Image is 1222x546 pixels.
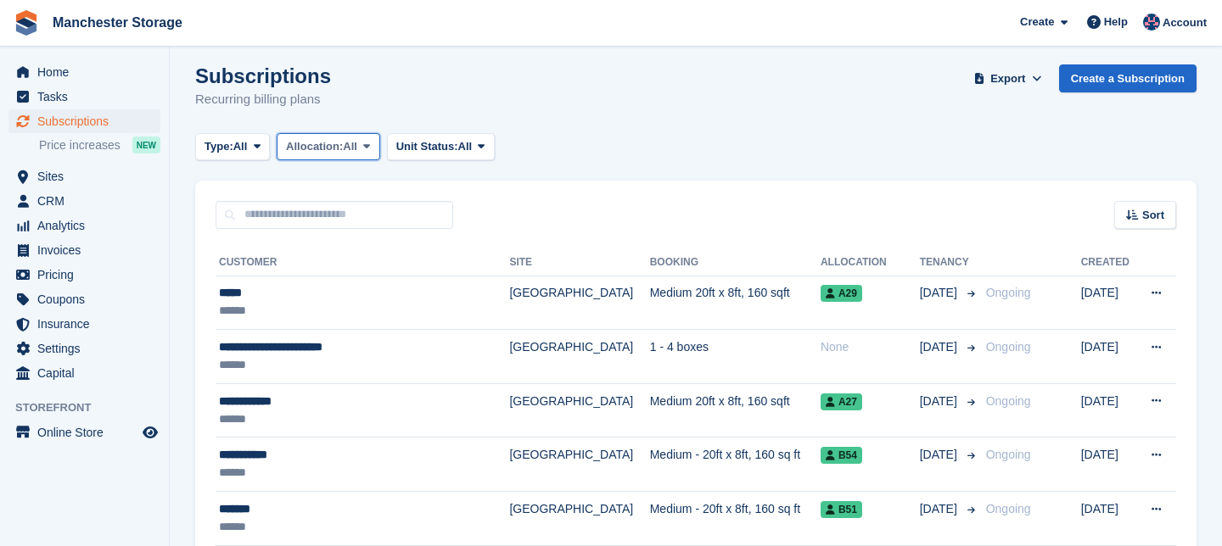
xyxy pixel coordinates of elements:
span: Price increases [39,137,121,153]
th: Site [509,249,649,276]
td: [DATE] [1081,492,1136,546]
a: menu [8,421,160,444]
th: Allocation [821,249,920,276]
a: Manchester Storage [46,8,189,36]
th: Booking [650,249,821,276]
a: Create a Subscription [1059,64,1197,92]
a: menu [8,214,160,237]
a: Price increases NEW [39,136,160,154]
span: Export [990,70,1025,87]
span: Help [1104,14,1128,31]
span: Unit Status: [396,138,458,155]
td: [GEOGRAPHIC_DATA] [509,437,649,492]
span: Sites [37,164,139,188]
span: Capital [37,361,139,385]
span: Pricing [37,263,139,287]
span: Analytics [37,214,139,237]
span: Type: [205,138,233,155]
td: 1 - 4 boxes [650,330,821,384]
span: CRM [37,189,139,213]
span: Insurance [37,312,139,336]
span: [DATE] [920,446,961,464]
img: stora-icon-8386f47178a22dfd0bd8f6a31ec36ba5ce8667c1dd55bd0f319d3a0aa187defe.svg [14,10,39,36]
span: Invoices [37,238,139,262]
span: Account [1163,14,1207,31]
span: b54 [821,447,862,464]
a: menu [8,85,160,109]
td: [DATE] [1081,437,1136,492]
a: menu [8,238,160,262]
a: menu [8,60,160,84]
a: menu [8,263,160,287]
button: Export [971,64,1045,92]
span: Home [37,60,139,84]
span: [DATE] [920,338,961,356]
th: Customer [216,249,509,276]
span: [DATE] [920,393,961,410]
span: Create [1020,14,1054,31]
td: Medium - 20ft x 8ft, 160 sq ft [650,492,821,546]
p: Recurring billing plans [195,90,331,109]
div: None [821,338,920,356]
span: Ongoing [986,394,1031,408]
td: Medium 20ft x 8ft, 160 sqft [650,383,821,437]
a: menu [8,337,160,360]
span: A27 [821,393,862,410]
td: [GEOGRAPHIC_DATA] [509,383,649,437]
span: Online Store [37,421,139,444]
button: Unit Status: All [387,133,495,161]
h1: Subscriptions [195,64,331,87]
span: [DATE] [920,500,961,518]
span: All [458,138,473,155]
span: Subscriptions [37,109,139,133]
span: A29 [821,285,862,302]
span: Ongoing [986,502,1031,515]
th: Created [1081,249,1136,276]
span: Tasks [37,85,139,109]
a: menu [8,287,160,311]
td: Medium - 20ft x 8ft, 160 sq ft [650,437,821,492]
span: Settings [37,337,139,360]
span: Sort [1142,207,1164,224]
button: Allocation: All [277,133,380,161]
button: Type: All [195,133,270,161]
span: Ongoing [986,448,1031,461]
span: Storefront [15,399,169,416]
div: NEW [132,136,160,153]
td: Medium 20ft x 8ft, 160 sqft [650,276,821,330]
td: [GEOGRAPHIC_DATA] [509,276,649,330]
span: Coupons [37,287,139,311]
a: menu [8,189,160,213]
span: Ongoing [986,286,1031,299]
span: All [233,138,248,155]
td: [GEOGRAPHIC_DATA] [509,330,649,384]
span: Ongoing [986,340,1031,354]
a: menu [8,361,160,385]
a: menu [8,164,160,188]
span: [DATE] [920,284,961,302]
a: menu [8,312,160,336]
td: [DATE] [1081,276,1136,330]
a: menu [8,109,160,133]
td: [DATE] [1081,383,1136,437]
th: Tenancy [920,249,979,276]
a: Preview store [140,422,160,443]
span: Allocation: [286,138,343,155]
span: B51 [821,501,862,518]
span: All [343,138,357,155]
td: [GEOGRAPHIC_DATA] [509,492,649,546]
td: [DATE] [1081,330,1136,384]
